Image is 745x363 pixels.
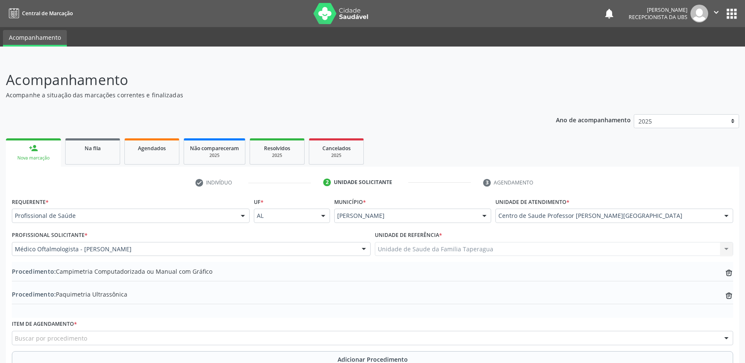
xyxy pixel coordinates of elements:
span: Resolvidos [264,145,290,152]
button: notifications [603,8,615,19]
span: Paquimetria Ultrassônica [12,290,127,299]
a: Central de Marcação [6,6,73,20]
a: Acompanhamento [3,30,67,47]
span: Campimetria Computadorizada ou Manual com Gráfico [12,267,212,276]
button:  [708,5,724,22]
div: 2 [323,179,331,186]
div: Unidade solicitante [334,179,392,186]
label: Profissional Solicitante [12,229,88,242]
label: Unidade de referência [375,229,442,242]
span: Central de Marcação [22,10,73,17]
span: Recepcionista da UBS [629,14,687,21]
div: [PERSON_NAME] [629,6,687,14]
span: AL [257,212,313,220]
span: [PERSON_NAME] [337,212,474,220]
label: Requerente [12,195,49,209]
button: apps [724,6,739,21]
div: 2025 [256,152,298,159]
label: Unidade de atendimento [495,195,569,209]
span: Na fila [85,145,101,152]
p: Ano de acompanhamento [556,114,631,125]
label: Item de agendamento [12,318,77,331]
span: Buscar por procedimento [15,334,87,343]
span: Centro de Saude Professor [PERSON_NAME][GEOGRAPHIC_DATA] [498,212,716,220]
img: img [690,5,708,22]
span: Profissional de Saúde [15,212,232,220]
div: 2025 [190,152,239,159]
div: 2025 [315,152,357,159]
p: Acompanhamento [6,69,519,91]
span: Médico Oftalmologista - [PERSON_NAME] [15,245,353,253]
span: Procedimento: [12,290,56,298]
div: Nova marcação [12,155,55,161]
div: person_add [29,143,38,153]
span: Cancelados [322,145,351,152]
i:  [712,8,721,17]
label: Município [334,195,366,209]
span: Não compareceram [190,145,239,152]
label: UF [254,195,264,209]
span: Agendados [138,145,166,152]
p: Acompanhe a situação das marcações correntes e finalizadas [6,91,519,99]
span: Procedimento: [12,267,56,275]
